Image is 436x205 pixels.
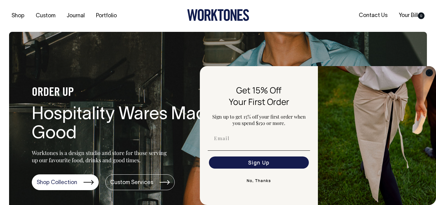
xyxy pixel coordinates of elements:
h4: ORDER UP [32,86,226,99]
span: Your First Order [229,96,289,107]
span: 0 [418,12,424,19]
a: Your Bill0 [396,11,427,21]
a: Shop Collection [32,174,99,190]
button: No, Thanks [208,175,310,187]
a: Journal [64,11,87,21]
a: Contact Us [356,11,390,21]
h1: Hospitality Wares Made Good [32,105,226,144]
a: Custom Services [105,174,175,190]
a: Custom [33,11,58,21]
div: FLYOUT Form [200,66,436,205]
button: Sign Up [209,156,309,169]
span: Get 15% Off [236,84,282,96]
button: Close dialog [426,69,433,76]
input: Email [209,132,309,144]
img: 5e34ad8f-4f05-4173-92a8-ea475ee49ac9.jpeg [318,66,436,205]
p: Worktones is a design studio and store for those serving up our favourite food, drinks and good t... [32,149,170,164]
a: Shop [9,11,27,21]
span: Sign up to get 15% off your first order when you spend $150 or more. [212,113,306,126]
a: Portfolio [94,11,119,21]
